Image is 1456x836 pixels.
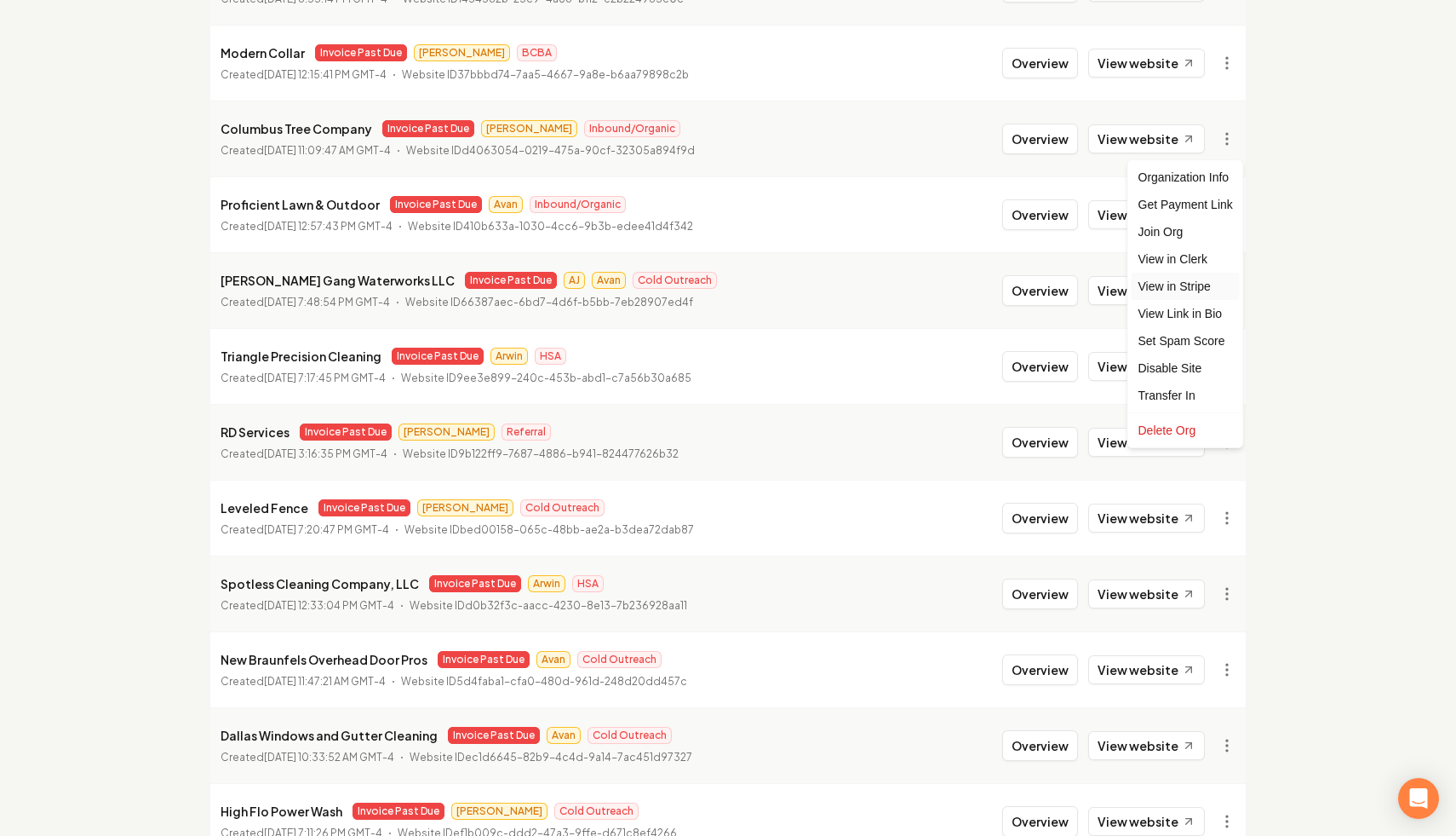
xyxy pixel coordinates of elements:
[1132,218,1240,245] div: Join Org
[1132,164,1240,191] div: Organization Info
[1132,382,1240,409] div: Transfer In
[1132,355,1240,382] div: Disable Site
[1132,245,1240,273] a: View in Clerk
[1132,417,1240,444] div: Delete Org
[1132,273,1240,300] a: View in Stripe
[1132,300,1240,327] a: View Link in Bio
[1132,327,1240,355] div: Set Spam Score
[1132,191,1240,218] div: Get Payment Link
